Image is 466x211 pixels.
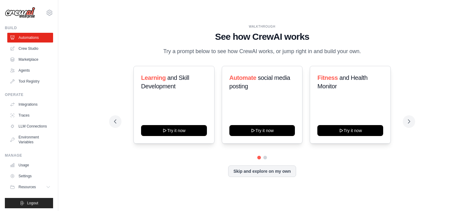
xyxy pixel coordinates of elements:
a: Agents [7,66,53,75]
img: Logo [5,7,35,19]
div: Operate [5,92,53,97]
span: social media posting [229,74,290,90]
span: Learning [141,74,166,81]
button: Logout [5,198,53,208]
h1: See how CrewAI works [114,31,410,42]
a: Crew Studio [7,44,53,53]
a: Marketplace [7,55,53,64]
a: Environment Variables [7,132,53,147]
button: Skip and explore on my own [228,165,296,177]
div: Build [5,26,53,30]
span: Resources [19,185,36,189]
span: and Health Monitor [317,74,367,90]
div: Manage [5,153,53,158]
a: Integrations [7,100,53,109]
button: Try it now [317,125,383,136]
span: Automate [229,74,256,81]
a: LLM Connections [7,121,53,131]
a: Tool Registry [7,77,53,86]
button: Resources [7,182,53,192]
button: Try it now [229,125,295,136]
a: Traces [7,111,53,120]
span: Logout [27,201,38,206]
a: Usage [7,160,53,170]
span: Fitness [317,74,338,81]
button: Try it now [141,125,207,136]
p: Try a prompt below to see how CrewAI works, or jump right in and build your own. [160,47,364,56]
div: WALKTHROUGH [114,24,410,29]
a: Settings [7,171,53,181]
a: Automations [7,33,53,43]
